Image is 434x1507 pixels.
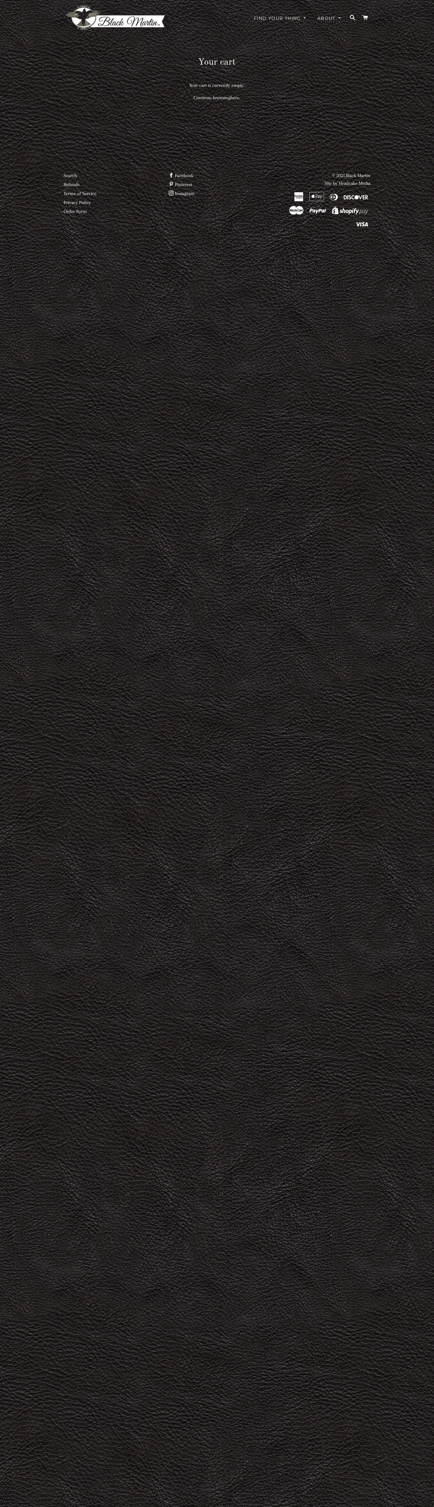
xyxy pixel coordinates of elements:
[90,56,344,69] h1: Your cart
[346,173,370,178] a: Black Martin
[64,182,79,187] a: Refunds
[64,5,166,31] img: Black Martin
[313,11,346,27] a: About
[64,191,96,196] a: Terms of Service
[169,173,193,178] a: Facebook
[64,173,77,178] a: Search
[90,82,344,89] p: Your cart is currently empty.
[90,94,344,102] p: Continue browsing .
[64,209,87,214] a: Order Form
[324,180,370,186] a: Site by Headcake Media
[274,172,370,187] p: © 2025,
[249,11,311,27] a: Find Your Thing
[169,191,195,196] a: Instagram
[169,182,192,187] a: Pinterest
[230,95,239,100] a: here
[64,200,91,205] a: Privacy Policy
